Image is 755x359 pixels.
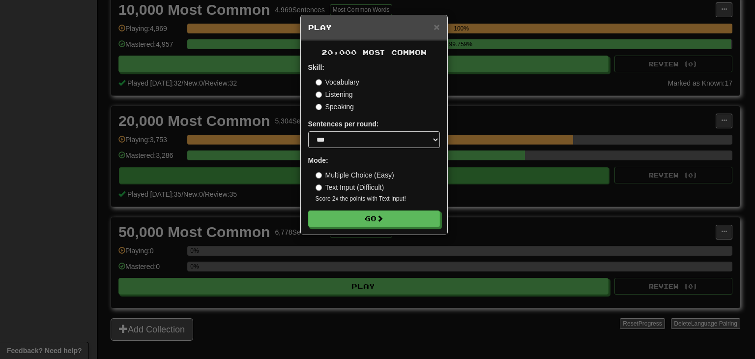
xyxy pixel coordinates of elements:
[321,48,427,57] span: 20,000 Most Common
[308,23,440,32] h5: Play
[308,63,324,71] strong: Skill:
[434,22,439,32] button: Close
[308,156,328,164] strong: Mode:
[308,210,440,227] button: Go
[316,79,322,86] input: Vocabulary
[316,172,322,179] input: Multiple Choice (Easy)
[316,170,394,180] label: Multiple Choice (Easy)
[316,90,353,99] label: Listening
[434,21,439,32] span: ×
[316,102,354,112] label: Speaking
[316,77,359,87] label: Vocabulary
[316,184,322,191] input: Text Input (Difficult)
[316,182,384,192] label: Text Input (Difficult)
[316,104,322,110] input: Speaking
[308,119,379,129] label: Sentences per round:
[316,195,440,203] small: Score 2x the points with Text Input !
[316,91,322,98] input: Listening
